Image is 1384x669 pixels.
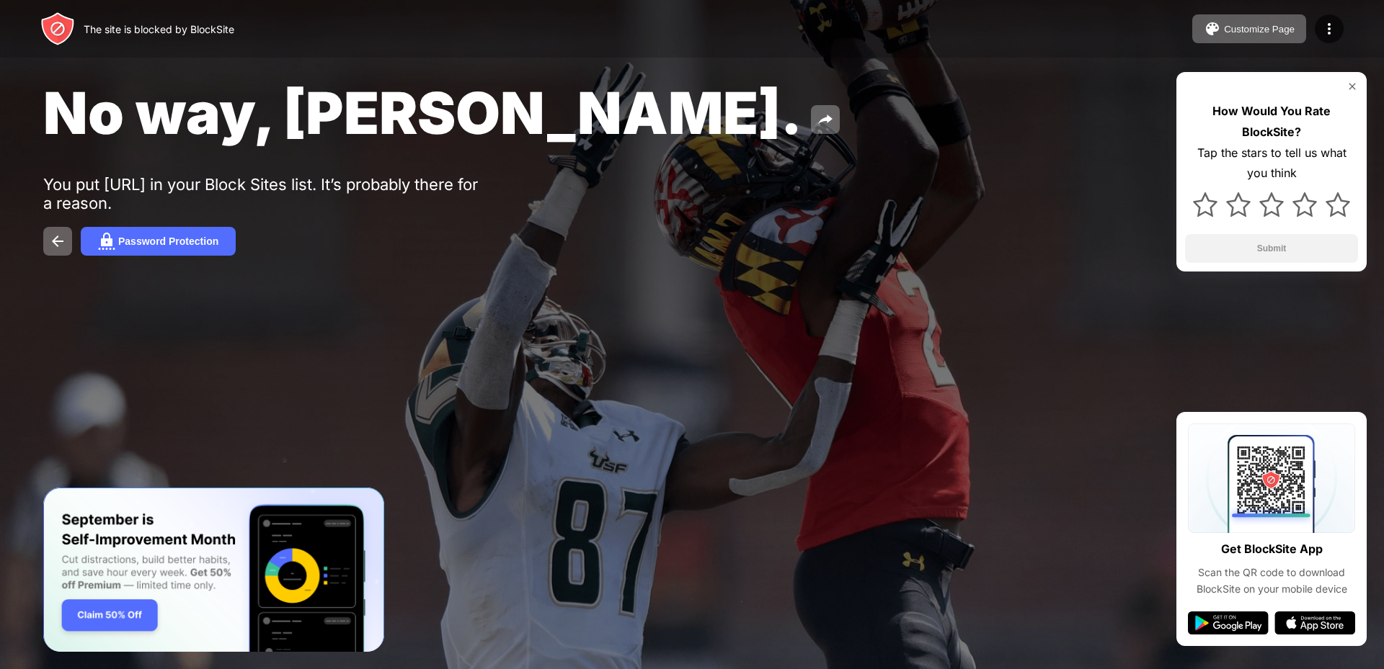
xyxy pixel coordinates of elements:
[40,12,75,46] img: header-logo.svg
[43,488,384,652] iframe: Banner
[1185,234,1358,263] button: Submit
[1185,101,1358,143] div: How Would You Rate BlockSite?
[1326,192,1350,217] img: star.svg
[49,233,66,250] img: back.svg
[98,233,115,250] img: password.svg
[1204,20,1221,37] img: pallet.svg
[84,23,234,35] div: The site is blocked by BlockSite
[1259,192,1284,217] img: star.svg
[43,78,802,148] span: No way, [PERSON_NAME].
[1224,24,1295,35] div: Customize Page
[1193,192,1217,217] img: star.svg
[1321,20,1338,37] img: menu-icon.svg
[1188,423,1355,533] img: qrcode.svg
[1347,81,1358,92] img: rate-us-close.svg
[43,175,489,212] div: You put [URL] in your Block Sites list. It’s probably there for a reason.
[817,111,834,128] img: share.svg
[81,227,236,256] button: Password Protection
[118,235,218,247] div: Password Protection
[1188,565,1355,597] div: Scan the QR code to download BlockSite on your mobile device
[1188,611,1269,634] img: google-play.svg
[1185,143,1358,184] div: Tap the stars to tell us what you think
[1226,192,1251,217] img: star.svg
[1274,611,1355,634] img: app-store.svg
[1192,14,1306,43] button: Customize Page
[1292,192,1317,217] img: star.svg
[1221,539,1323,560] div: Get BlockSite App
